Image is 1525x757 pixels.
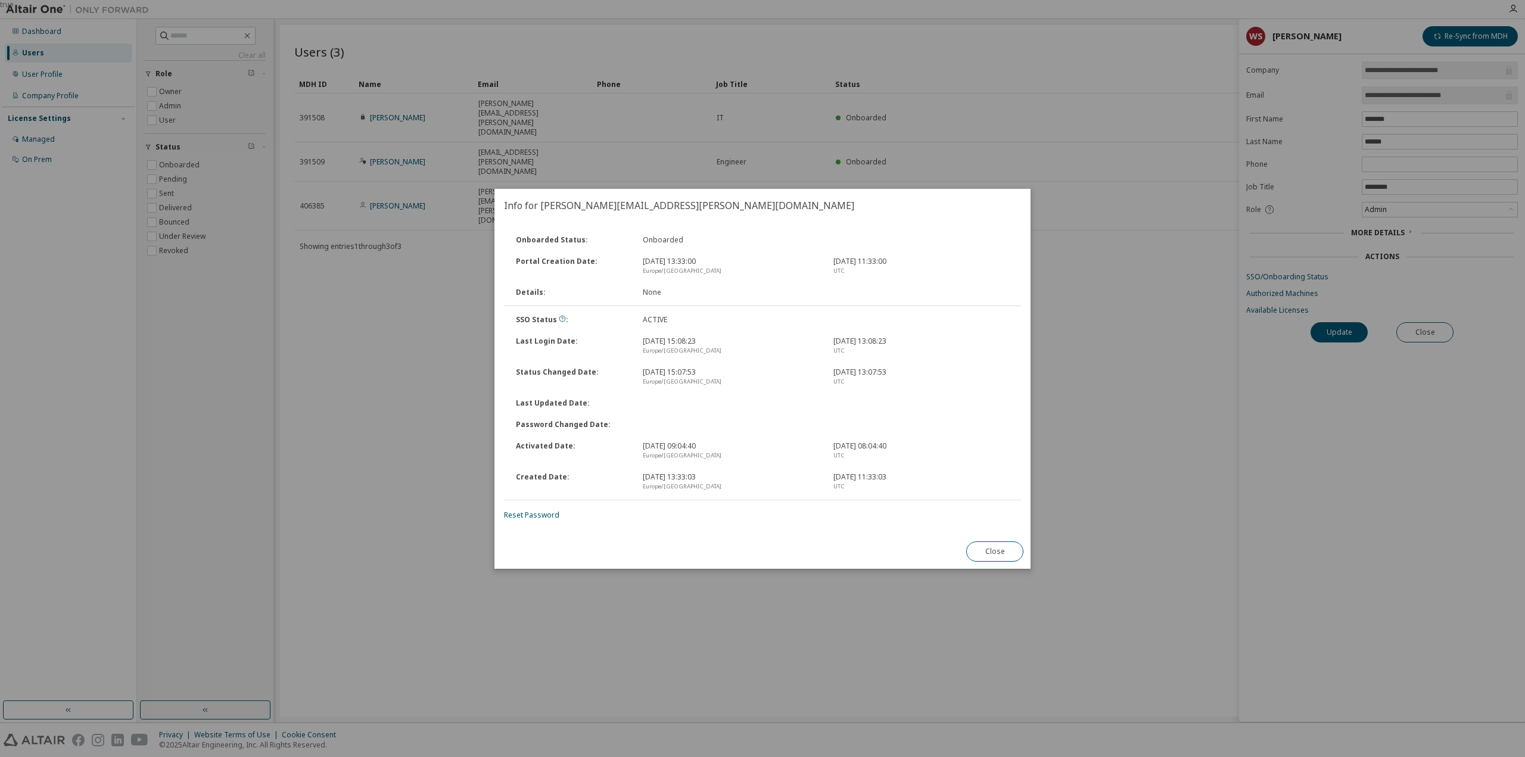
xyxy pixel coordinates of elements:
div: [DATE] 11:33:03 [826,472,1017,491]
div: Created Date : [509,472,636,491]
div: [DATE] 08:04:40 [826,441,1017,460]
div: [DATE] 15:08:23 [636,337,826,356]
div: Onboarded [636,235,826,245]
div: UTC [833,346,1010,356]
div: Last Updated Date : [509,398,636,408]
div: Password Changed Date : [509,420,636,429]
div: Details : [509,288,636,297]
div: [DATE] 13:07:53 [826,367,1017,387]
div: SSO Status : [509,315,636,325]
div: Status Changed Date : [509,367,636,387]
div: ACTIVE [636,315,826,325]
div: UTC [833,451,1010,460]
div: Europe/[GEOGRAPHIC_DATA] [643,346,819,356]
div: UTC [833,377,1010,387]
div: Onboarded Status : [509,235,636,245]
div: Activated Date : [509,441,636,460]
div: [DATE] 13:08:23 [826,337,1017,356]
div: Europe/[GEOGRAPHIC_DATA] [643,482,819,491]
div: UTC [833,266,1010,276]
div: [DATE] 13:33:03 [636,472,826,491]
div: Europe/[GEOGRAPHIC_DATA] [643,451,819,460]
div: None [636,288,826,297]
h2: Info for [PERSON_NAME][EMAIL_ADDRESS][PERSON_NAME][DOMAIN_NAME] [494,189,1031,222]
div: [DATE] 13:33:00 [636,257,826,276]
div: [DATE] 11:33:00 [826,257,1017,276]
div: UTC [833,482,1010,491]
div: Portal Creation Date : [509,257,636,276]
div: [DATE] 09:04:40 [636,441,826,460]
div: [DATE] 15:07:53 [636,367,826,387]
button: Close [966,541,1023,562]
div: Europe/[GEOGRAPHIC_DATA] [643,266,819,276]
div: Europe/[GEOGRAPHIC_DATA] [643,377,819,387]
div: Last Login Date : [509,337,636,356]
a: Reset Password [504,510,559,520]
